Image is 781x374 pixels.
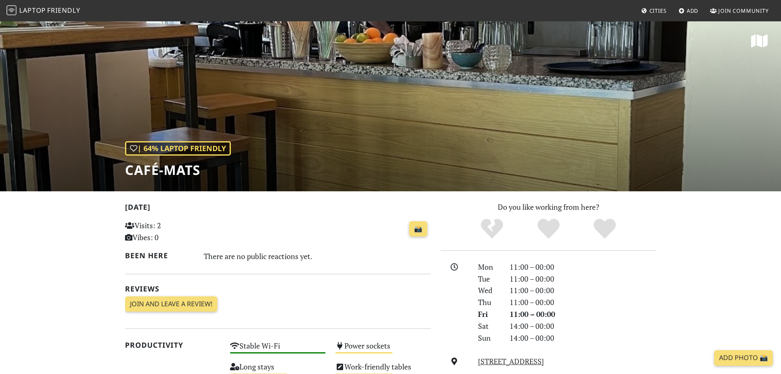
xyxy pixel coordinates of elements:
span: Cities [649,7,667,14]
p: Do you like working from here? [441,201,656,213]
div: There are no public reactions yet. [204,250,431,263]
div: 11:00 – 00:00 [505,308,661,320]
h2: Been here [125,251,194,260]
div: 14:00 – 00:00 [505,332,661,344]
div: 11:00 – 00:00 [505,296,661,308]
span: Join Community [718,7,769,14]
a: Add Photo 📸 [714,350,773,366]
span: Friendly [47,6,80,15]
a: [STREET_ADDRESS] [478,356,544,366]
a: Join and leave a review! [125,296,217,312]
a: LaptopFriendly LaptopFriendly [7,4,80,18]
div: Wed [473,285,504,296]
a: 📸 [409,221,427,237]
span: Add [687,7,699,14]
div: 11:00 – 00:00 [505,285,661,296]
h2: [DATE] [125,203,431,215]
div: Mon [473,261,504,273]
div: Stable Wi-Fi [225,339,330,360]
div: Fri [473,308,504,320]
h2: Productivity [125,341,221,349]
div: Power sockets [330,339,436,360]
div: Definitely! [576,218,633,240]
div: Sat [473,320,504,332]
span: Laptop [19,6,46,15]
div: 11:00 – 00:00 [505,261,661,273]
div: 14:00 – 00:00 [505,320,661,332]
div: Yes [520,218,577,240]
div: No [464,218,520,240]
div: Thu [473,296,504,308]
p: Visits: 2 Vibes: 0 [125,220,221,243]
h1: café-mats [125,162,231,178]
div: Sun [473,332,504,344]
a: Join Community [707,3,772,18]
img: LaptopFriendly [7,5,16,15]
div: | 64% Laptop Friendly [125,141,231,156]
a: Cities [638,3,670,18]
div: 11:00 – 00:00 [505,273,661,285]
h2: Reviews [125,285,431,293]
a: Add [675,3,702,18]
div: Tue [473,273,504,285]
